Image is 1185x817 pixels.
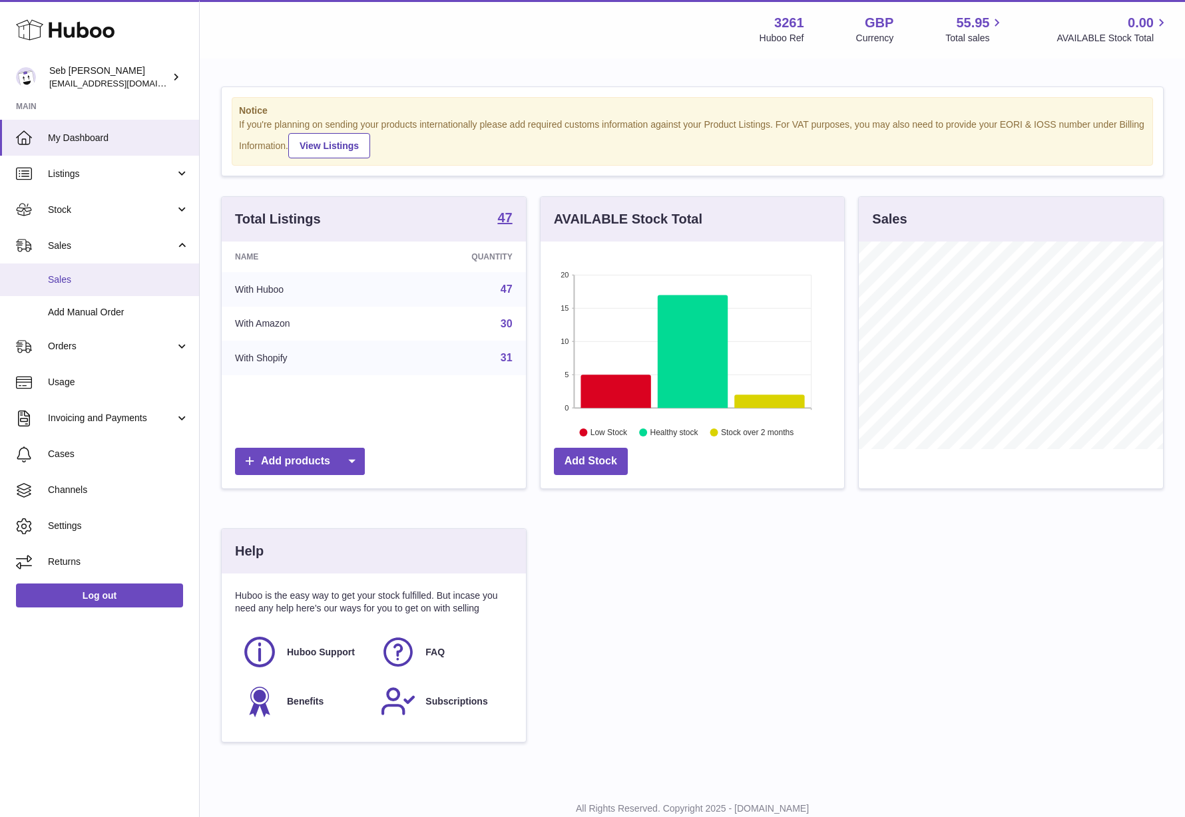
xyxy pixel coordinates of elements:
h3: Help [235,542,264,560]
span: FAQ [425,646,445,659]
text: 20 [561,271,569,279]
span: Total sales [945,32,1005,45]
text: 10 [561,337,569,345]
span: Add Manual Order [48,306,189,319]
span: 0.00 [1128,14,1154,32]
text: 15 [561,304,569,312]
td: With Huboo [222,272,388,307]
span: Returns [48,556,189,568]
span: Huboo Support [287,646,355,659]
a: Huboo Support [242,634,367,670]
span: Stock [48,204,175,216]
text: 5 [565,371,569,379]
h3: Sales [872,210,907,228]
span: My Dashboard [48,132,189,144]
a: 47 [497,211,512,227]
a: FAQ [380,634,505,670]
span: Channels [48,484,189,496]
text: Stock over 2 months [721,428,794,437]
span: Usage [48,376,189,389]
span: Listings [48,168,175,180]
a: Subscriptions [380,683,505,719]
text: Low Stock [591,428,628,437]
span: Sales [48,273,189,286]
a: 31 [501,352,513,363]
strong: 47 [497,211,512,224]
strong: GBP [865,14,893,32]
a: Benefits [242,683,367,719]
span: Invoicing and Payments [48,412,175,424]
p: Huboo is the easy way to get your stock fulfilled. But incase you need any help here's our ways f... [235,589,513,615]
span: Orders [48,340,175,353]
a: 55.95 Total sales [945,14,1005,45]
span: Cases [48,448,189,460]
span: Sales [48,240,175,252]
text: 0 [565,404,569,412]
strong: Notice [239,104,1146,117]
a: 0.00 AVAILABLE Stock Total [1057,14,1169,45]
td: With Shopify [222,341,388,375]
span: Benefits [287,695,324,708]
div: Huboo Ref [760,32,804,45]
div: Seb [PERSON_NAME] [49,65,169,90]
div: If you're planning on sending your products internationally please add required customs informati... [239,118,1146,158]
th: Quantity [388,242,526,272]
th: Name [222,242,388,272]
h3: Total Listings [235,210,321,228]
span: 55.95 [956,14,989,32]
a: 47 [501,283,513,295]
span: Settings [48,520,189,532]
h3: AVAILABLE Stock Total [554,210,702,228]
span: Subscriptions [425,695,487,708]
a: Log out [16,583,183,607]
div: Currency [856,32,894,45]
strong: 3261 [774,14,804,32]
a: Add products [235,448,365,475]
img: ecom@bravefoods.co.uk [16,67,36,87]
a: 30 [501,318,513,329]
text: Healthy stock [650,428,698,437]
span: [EMAIL_ADDRESS][DOMAIN_NAME] [49,78,196,88]
a: View Listings [288,133,370,158]
td: With Amazon [222,307,388,341]
a: Add Stock [554,448,628,475]
p: All Rights Reserved. Copyright 2025 - [DOMAIN_NAME] [210,802,1174,815]
span: AVAILABLE Stock Total [1057,32,1169,45]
